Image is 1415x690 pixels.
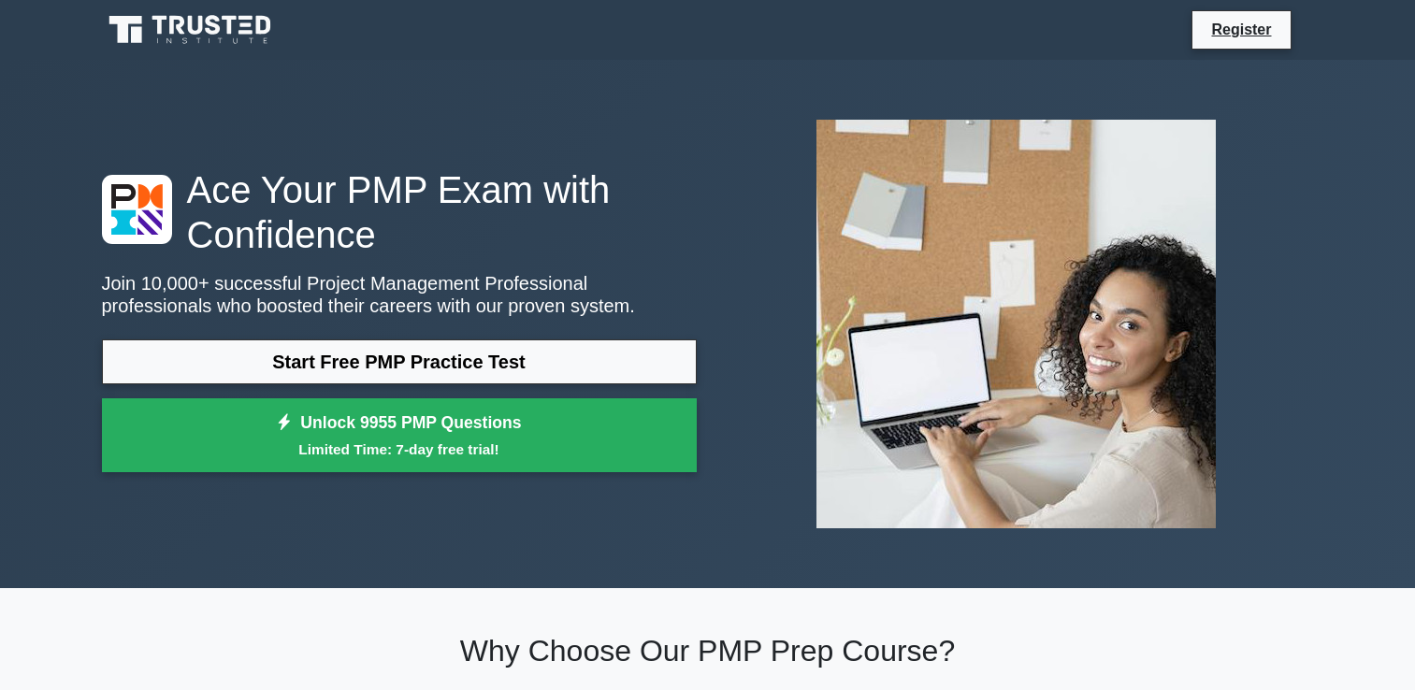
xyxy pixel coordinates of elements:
[102,167,697,257] h1: Ace Your PMP Exam with Confidence
[102,633,1314,668] h2: Why Choose Our PMP Prep Course?
[102,398,697,473] a: Unlock 9955 PMP QuestionsLimited Time: 7-day free trial!
[1200,18,1282,41] a: Register
[102,339,697,384] a: Start Free PMP Practice Test
[125,438,673,460] small: Limited Time: 7-day free trial!
[102,272,697,317] p: Join 10,000+ successful Project Management Professional professionals who boosted their careers w...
